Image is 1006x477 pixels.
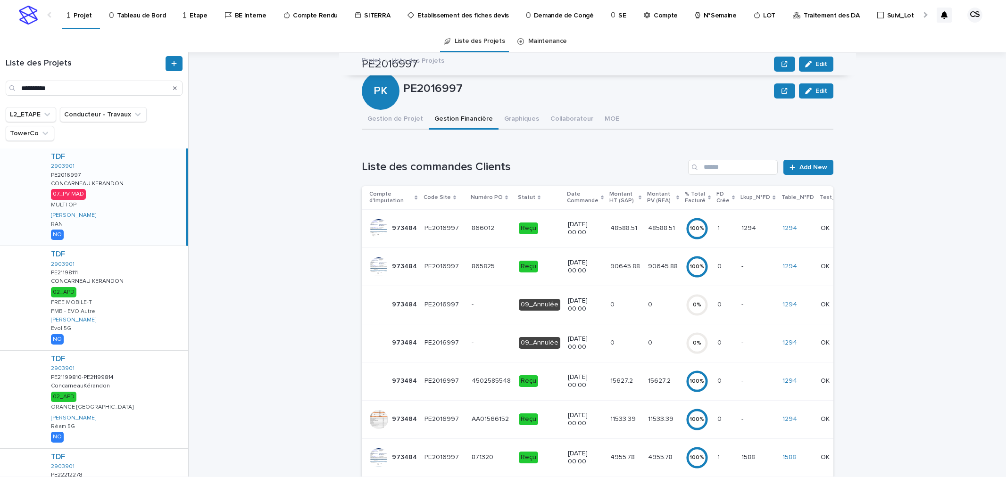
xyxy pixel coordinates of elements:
div: 02_APD [51,392,76,402]
button: Collaborateur [545,110,599,130]
a: [PERSON_NAME] [51,212,96,219]
div: 100 % [686,416,708,423]
a: TDF [51,152,65,161]
div: NO [51,432,64,442]
a: [PERSON_NAME] [51,415,96,421]
p: % Total Facturé [685,189,706,206]
p: [DATE] 00:00 [568,335,603,351]
p: - [741,375,745,385]
p: [DATE] 00:00 [568,450,603,466]
tr: 973484973484 PE2016997PE2016997 865825865825 Reçu[DATE] 00:0090645.8890645.88 90645.8890645.88 10... [362,247,883,286]
input: Search [688,160,778,175]
a: [PERSON_NAME] [51,317,96,323]
p: - [741,261,745,271]
tr: 973484973484 PE2016997PE2016997 -- 09_Annulée[DATE] 00:0000 00 0%00 -- 1294 OKOK [362,286,883,324]
span: Edit [815,88,827,94]
p: 866012 [472,222,496,232]
p: MULTI OP [51,202,76,208]
p: 1 [717,222,722,232]
div: 100 % [686,263,708,270]
a: TDF [51,250,65,259]
p: Lkup_N°FD [740,192,770,203]
p: 0 [717,337,723,347]
h1: Liste des commandes Clients [362,160,685,174]
div: Reçu [519,413,538,425]
p: PE2016997 [424,222,461,232]
p: OK [821,375,831,385]
p: 15627.2 [648,375,673,385]
a: Maintenance [528,30,567,52]
a: TDF [51,452,65,461]
a: 2903901 [51,163,75,170]
p: CONCARNEAU KERANDON [51,179,125,187]
p: 973484 [392,299,419,309]
a: Liste des Projets [455,30,505,52]
tr: 973484973484 PE2016997PE2016997 45025855484502585548 Reçu[DATE] 00:0015627.215627.2 15627.215627.... [362,362,883,400]
a: 1294 [782,377,797,385]
p: Réam 5G [51,423,75,430]
p: [DATE] 00:00 [568,221,603,237]
div: 0 % [686,340,708,346]
a: 1294 [782,415,797,423]
p: Compte d'Imputation [369,189,413,206]
div: 0 % [686,302,708,308]
div: Reçu [519,375,538,387]
a: 1294 [782,224,797,232]
div: 07_PV MAD [51,189,86,199]
p: OK [821,337,831,347]
p: [DATE] 00:00 [568,373,603,389]
p: 0 [648,299,654,309]
p: 0 [717,375,723,385]
input: Search [6,81,183,96]
p: - [741,413,745,423]
p: FMB - EVO Autre [51,308,95,315]
p: Table_N°FD [782,192,814,203]
img: stacker-logo-s-only.png [19,6,38,25]
div: 09_Annulée [519,299,560,311]
p: [DATE] 00:00 [568,259,603,275]
p: OK [821,413,831,423]
p: 973484 [392,337,419,347]
p: FREE MOBILE-T [51,299,92,306]
p: OK [821,452,831,461]
span: Add New [799,164,827,171]
p: RAN [51,221,63,228]
p: - [472,337,475,347]
p: PE2016997 [403,82,771,96]
p: - [741,337,745,347]
a: Projet [362,54,381,65]
div: Reçu [519,222,538,234]
p: 0 [717,299,723,309]
p: Test_budget [820,192,855,203]
button: Gestion Financière [429,110,499,130]
p: Date Commande [567,189,599,206]
p: [DATE] 00:00 [568,297,603,313]
div: PK [362,46,399,98]
p: CONCARNEAU KERANDON [51,276,125,285]
tr: 973484973484 PE2016997PE2016997 -- 09_Annulée[DATE] 00:0000 00 0%00 -- 1294 OKOK [362,324,883,362]
button: Graphiques [499,110,545,130]
p: 4955.78 [648,452,674,461]
p: FD Crée [716,189,730,206]
p: PE21198111 [51,268,80,276]
p: 1294 [741,222,758,232]
p: OK [821,261,831,271]
div: 09_Annulée [519,337,560,349]
tr: 973484973484 PE2016997PE2016997 871320871320 Reçu[DATE] 00:004955.784955.78 4955.784955.78 100%11... [362,438,883,477]
p: - [472,299,475,309]
p: OK [821,222,831,232]
p: Code Site [424,192,451,203]
a: Add New [783,160,833,175]
p: PE2016997 [424,452,461,461]
p: ConcarneauKérandon [51,381,112,389]
a: 1294 [782,339,797,347]
p: 973484 [392,261,419,271]
p: 15627.2 [610,375,635,385]
div: NO [51,334,64,345]
p: 0 [717,413,723,423]
p: 1588 [741,452,757,461]
p: Statut [518,192,535,203]
button: TowerCo [6,126,54,141]
p: 973484 [392,375,419,385]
